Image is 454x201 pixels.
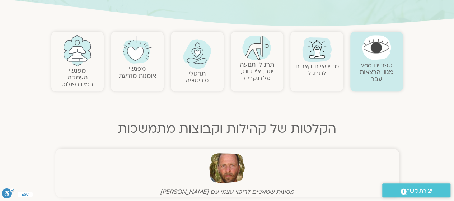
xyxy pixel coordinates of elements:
[57,188,397,196] figcaption: מסעות שמאניים לריפוי עצמי עם [PERSON_NAME]
[119,65,156,80] a: מפגשיאומנות מודעת
[51,122,403,136] h2: הקלטות של קהילות וקבוצות מתמשכות
[382,183,450,197] a: יצירת קשר
[295,62,339,77] a: מדיטציות קצרות לתרגול
[61,67,93,88] a: מפגשיהעמקה במיינדפולנס
[240,60,274,82] a: תרגולי תנועהיוגה, צ׳י קונג, פלדנקרייז
[407,186,432,196] span: יצירת קשר
[186,69,209,84] a: תרגולימדיטציה
[360,61,393,83] a: ספריית vodמגוון הרצאות עבר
